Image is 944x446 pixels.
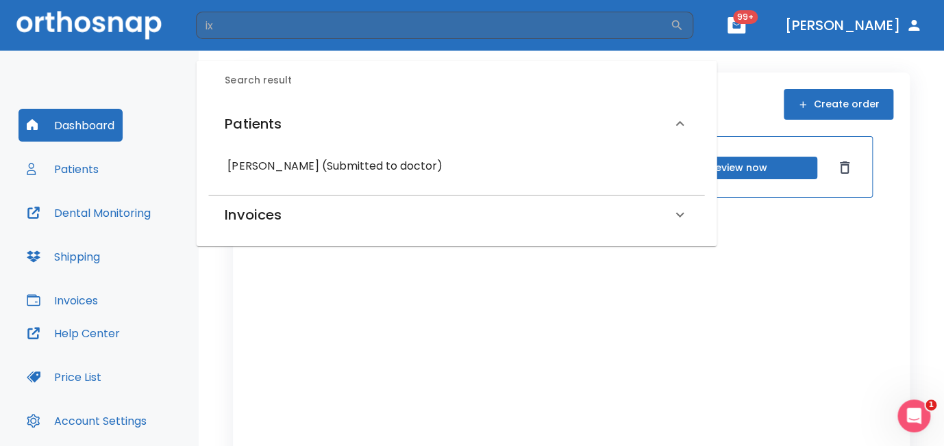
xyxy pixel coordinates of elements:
button: Patients [18,153,107,185]
div: Patients [208,99,704,148]
button: [PERSON_NAME] [780,13,928,38]
button: Dashboard [18,109,123,142]
button: Create order [784,89,893,120]
span: 99+ [733,10,758,24]
button: Price List [18,360,110,393]
h6: [PERSON_NAME] (Submitted to doctor) [227,157,685,176]
button: Dismiss [834,157,856,179]
button: Shipping [18,240,108,273]
h6: Invoices [225,204,281,226]
div: Invoices [208,196,704,234]
button: Review now [658,157,817,179]
h6: Patients [225,113,281,135]
button: Help Center [18,317,128,350]
span: 1 [926,399,936,410]
iframe: Intercom live chat [897,399,930,432]
img: Orthosnap [16,11,162,39]
button: Account Settings [18,404,155,437]
input: Search by Patient Name or Case # [196,12,670,39]
button: Dental Monitoring [18,196,159,229]
h6: Search result [225,73,704,88]
button: Invoices [18,284,106,317]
